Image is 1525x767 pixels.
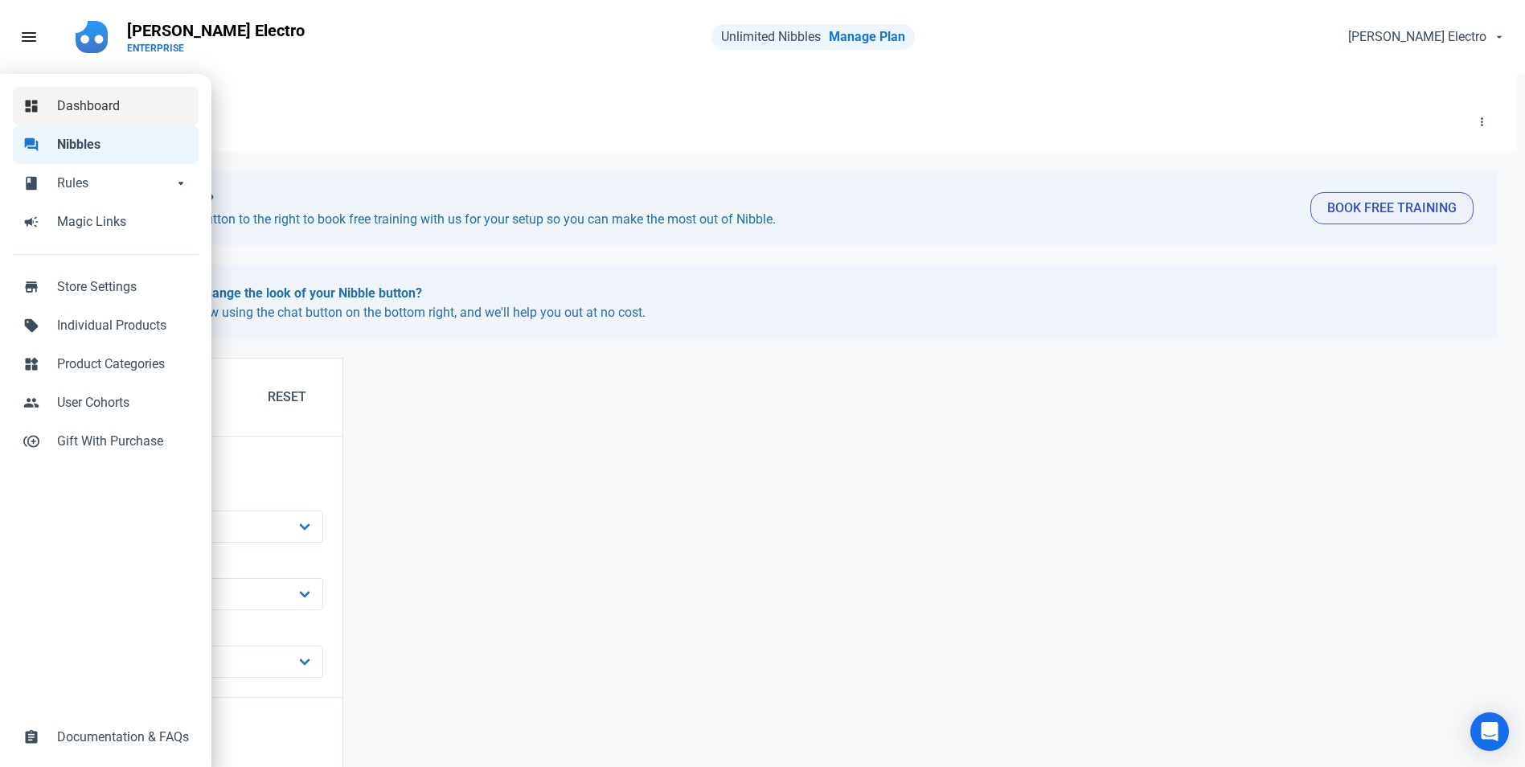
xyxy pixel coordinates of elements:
span: dashboard [23,96,39,113]
span: menu [19,27,39,47]
span: Book Free Training [1327,199,1457,218]
a: forumNibbles [13,125,199,164]
span: assignment [23,728,39,744]
p: Let us know using the chat button on the bottom right, and we'll help you out at no cost. [150,284,1457,322]
a: control_point_duplicateGift With Purchase [13,422,199,461]
span: sell [23,316,39,332]
span: User Cohorts [57,393,189,412]
a: bookRulesarrow_drop_down [13,164,199,203]
span: widgets [23,355,39,371]
span: store [23,277,39,293]
a: [PERSON_NAME] ElectroENTERPRISE [117,13,314,61]
button: Reset [251,381,323,413]
p: ENTERPRISE [127,42,305,55]
nav: breadcrumbs [62,74,1517,107]
span: control_point_duplicate [23,432,39,448]
a: assignmentDocumentation & FAQs [13,718,199,757]
span: Store Settings [57,277,189,297]
span: Unlimited Nibbles [721,29,821,44]
a: widgetsProduct Categories [13,345,199,383]
div: Open Intercom Messenger [1470,712,1509,751]
button: Book Free Training [1310,192,1474,224]
span: Individual Products [57,316,189,335]
a: campaignMagic Links [13,203,199,241]
span: book [23,174,39,190]
span: forum [23,135,39,151]
span: Documentation & FAQs [57,728,189,747]
span: Rules [57,174,173,193]
a: dashboardDashboard [13,87,199,125]
button: [PERSON_NAME] Electro [1334,21,1515,53]
span: campaign [23,212,39,228]
span: arrow_drop_down [173,174,189,190]
a: Manage Plan [829,29,905,44]
span: [PERSON_NAME] Electro [1348,27,1486,47]
a: storeStore Settings [13,268,199,306]
span: people [23,393,39,409]
span: Nibbles [57,135,189,154]
span: Product Categories [57,355,189,374]
span: Gift With Purchase [57,432,189,451]
p: Click the button to the right to book free training with us for your setup so you can make the mo... [147,191,1297,229]
span: Dashboard [57,96,189,116]
span: Magic Links [57,212,189,232]
p: [PERSON_NAME] Electro [127,19,305,42]
b: Need to change the look of your Nibble button? [150,285,422,301]
span: Reset [268,388,306,407]
a: sellIndividual Products [13,306,199,345]
a: peopleUser Cohorts [13,383,199,422]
